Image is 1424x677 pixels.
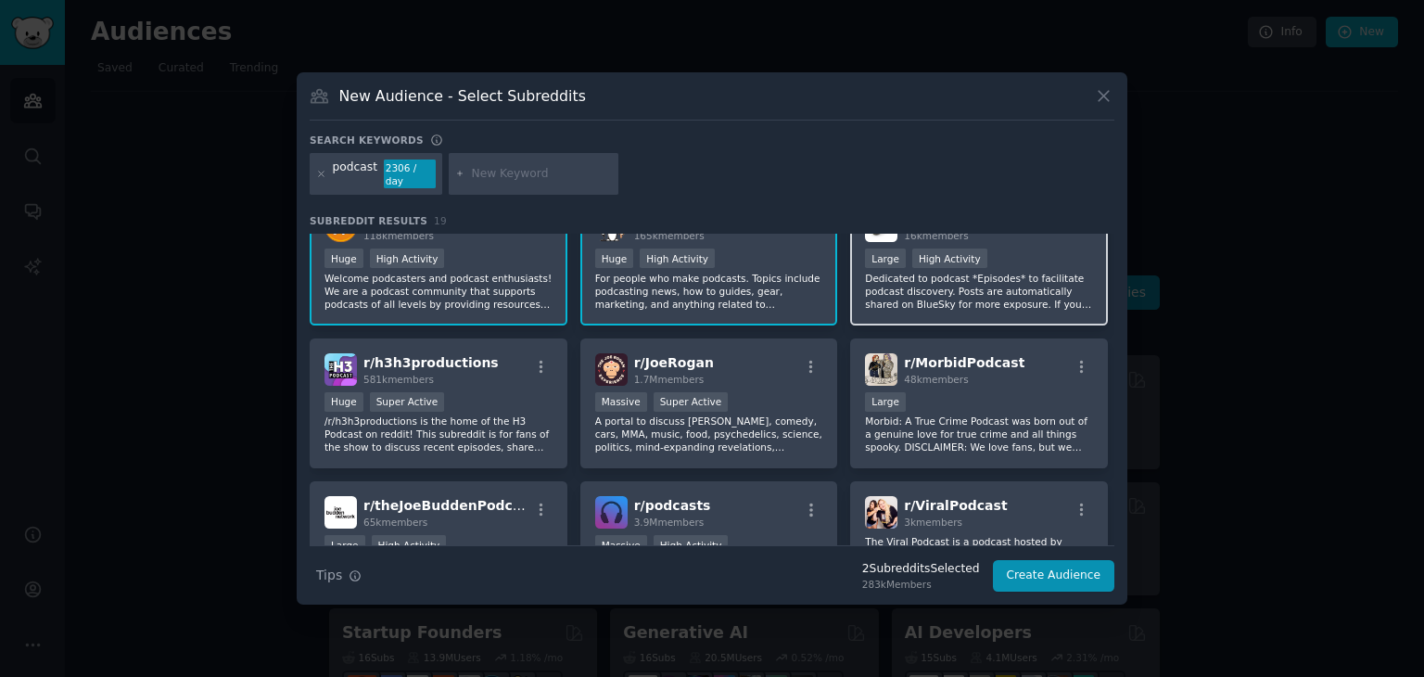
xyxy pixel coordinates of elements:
input: New Keyword [471,166,612,183]
button: Create Audience [993,560,1115,592]
img: JoeRogan [595,353,628,386]
div: 283k Members [862,578,980,591]
div: High Activity [370,249,445,268]
span: 3.9M members [634,517,705,528]
span: 16k members [904,230,968,241]
div: Huge [324,392,363,412]
span: 3k members [904,517,962,528]
p: Morbid: A True Crime Podcast was born out of a genuine love for true crime and all things spooky.... [865,415,1093,453]
span: 48k members [904,374,968,385]
div: Super Active [370,392,445,412]
img: ViralPodcast [865,496,897,529]
span: 118k members [363,230,434,241]
div: High Activity [640,249,715,268]
span: Tips [316,566,342,585]
div: Large [324,535,365,555]
div: Huge [595,249,634,268]
p: A portal to discuss [PERSON_NAME], comedy, cars, MMA, music, food, psychedelics, science, politic... [595,415,823,453]
p: For people who make podcasts. Topics include podcasting news, how to guides, gear, marketing, and... [595,272,823,311]
span: r/ h3h3productions [363,355,499,370]
img: theJoeBuddenPodcast [324,496,357,529]
div: Super Active [654,392,729,412]
div: Large [865,249,906,268]
div: Massive [595,535,647,555]
span: r/ JoeRogan [634,355,714,370]
span: 65k members [363,517,427,528]
div: High Activity [654,535,729,555]
span: r/ MorbidPodcast [904,355,1024,370]
span: 581k members [363,374,434,385]
span: 19 [434,215,447,226]
img: h3h3productions [324,353,357,386]
button: Tips [310,559,368,592]
div: Massive [595,392,647,412]
div: 2306 / day [384,160,436,189]
span: r/ podcasts [634,498,711,513]
span: Subreddit Results [310,214,427,227]
p: The Viral Podcast is a podcast hosted by [PERSON_NAME] and [PERSON_NAME]. This is the Reddit for ... [865,535,1093,574]
div: Large [865,392,906,412]
span: 165k members [634,230,705,241]
img: podcasts [595,496,628,529]
h3: Search keywords [310,134,424,147]
p: Welcome podcasters and podcast enthusiasts! We are a podcast community that supports podcasts of ... [324,272,553,311]
img: MorbidPodcast [865,353,897,386]
h3: New Audience - Select Subreddits [339,86,586,106]
div: Huge [324,249,363,268]
p: Dedicated to podcast *Episodes* to facilitate podcast discovery. Posts are automatically shared o... [865,272,1093,311]
div: High Activity [372,535,447,555]
p: /r/h3h3productions is the home of the H3 Podcast on reddit! This subreddit is for fans of the sho... [324,415,553,453]
div: podcast [333,160,377,189]
span: r/ ViralPodcast [904,498,1007,513]
span: r/ theJoeBuddenPodcast [363,498,535,513]
span: 1.7M members [634,374,705,385]
div: High Activity [912,249,987,268]
div: 2 Subreddit s Selected [862,561,980,578]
